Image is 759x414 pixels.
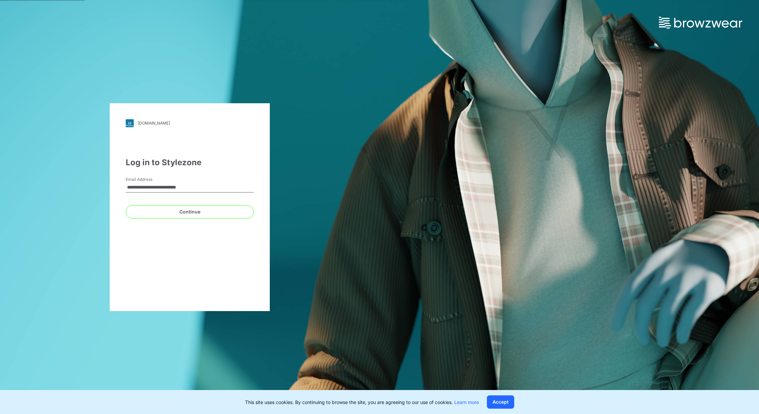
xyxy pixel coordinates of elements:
button: Accept [487,395,514,409]
img: svg+xml;base64,PHN2ZyB3aWR0aD0iMjgiIGhlaWdodD0iMjgiIHZpZXdCb3g9IjAgMCAyOCAyOCIgZmlsbD0ibm9uZSIgeG... [126,119,134,127]
a: Learn more [454,399,479,405]
button: Continue [126,205,254,218]
label: Email Address [126,177,172,183]
a: [DOMAIN_NAME] [126,119,254,127]
div: Log in to Stylezone [126,157,254,169]
div: [DOMAIN_NAME] [138,121,170,126]
p: This site uses cookies. By continuing to browse the site, you are agreeing to our use of cookies. [245,399,479,406]
img: browzwear-logo.73288ffb.svg [659,17,742,29]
